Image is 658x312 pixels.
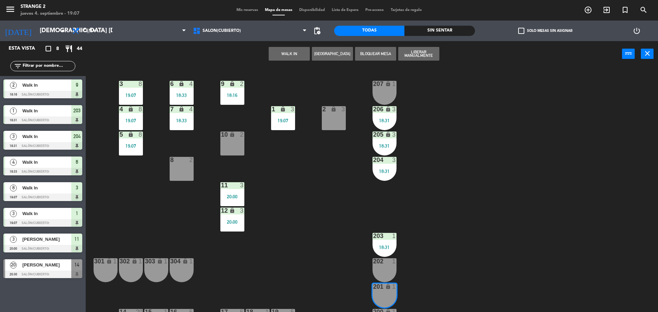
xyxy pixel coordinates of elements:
[74,261,79,269] span: 14
[21,10,80,17] div: jueves 4. septiembre - 19:07
[240,132,244,138] div: 2
[182,258,188,264] i: lock
[170,118,194,123] div: 18:33
[313,27,321,35] span: pending_actions
[10,262,17,269] span: 20
[392,284,396,290] div: 1
[331,106,337,112] i: lock
[291,106,295,112] div: 3
[22,133,71,140] span: Walk In
[164,258,168,264] div: 1
[621,6,629,14] i: turned_in_not
[373,118,397,123] div: 18:31
[220,194,244,199] div: 20:00
[392,258,396,264] div: 1
[261,8,296,12] span: Mapa de mesas
[22,107,71,114] span: Walk In
[10,236,17,243] span: 3
[44,45,52,53] i: crop_square
[392,233,396,239] div: 1
[312,47,353,61] button: [GEOGRAPHIC_DATA]
[220,220,244,224] div: 20:00
[22,210,71,217] span: Walk In
[5,4,15,17] button: menu
[128,106,134,112] i: lock
[220,93,244,98] div: 18:16
[328,8,362,12] span: Lista de Espera
[229,81,235,87] i: lock
[643,49,651,58] i: close
[10,133,17,140] span: 3
[203,28,241,33] span: Salón(Cubierto)
[119,143,143,148] div: 19:07
[106,258,112,264] i: lock
[385,106,391,112] i: lock
[59,27,67,35] i: arrow_drop_down
[189,106,193,112] div: 4
[362,8,387,12] span: Pre-acceso
[584,6,592,14] i: add_circle_outline
[189,81,193,87] div: 4
[385,132,391,137] i: lock
[392,157,396,163] div: 3
[76,184,78,192] span: 3
[10,82,17,89] span: 2
[170,81,171,87] div: 6
[398,47,439,61] button: Liberar Manualmente
[240,182,244,188] div: 3
[170,258,171,264] div: 304
[76,209,78,217] span: 1
[83,28,95,33] span: Cena
[633,27,641,35] i: power_settings_new
[10,159,17,166] span: 4
[74,235,79,243] span: 11
[341,106,345,112] div: 3
[22,159,71,166] span: Walk In
[170,106,171,112] div: 7
[14,62,22,70] i: filter_list
[641,49,654,59] button: close
[387,8,425,12] span: Tarjetas de regalo
[392,106,396,112] div: 3
[138,258,143,264] div: 1
[404,26,475,36] div: Sin sentar
[22,82,71,89] span: Walk In
[373,169,397,174] div: 18:31
[65,45,73,53] i: restaurant
[56,45,59,53] span: 8
[10,185,17,191] span: 8
[22,236,71,243] span: [PERSON_NAME]
[138,132,143,138] div: 8
[22,261,71,269] span: [PERSON_NAME]
[138,106,143,112] div: 8
[179,81,184,87] i: lock
[5,4,15,14] i: menu
[73,132,81,140] span: 204
[385,81,391,87] i: lock
[624,49,633,58] i: power_input
[170,157,171,163] div: 8
[189,258,193,264] div: 1
[73,107,81,115] span: 203
[76,158,78,166] span: 6
[392,132,396,138] div: 3
[622,49,635,59] button: power_input
[138,81,143,87] div: 8
[322,106,323,112] div: 2
[76,81,78,89] span: 9
[132,258,137,264] i: lock
[355,47,396,61] button: Bloquear Mesa
[240,81,244,87] div: 2
[269,47,310,61] button: WALK IN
